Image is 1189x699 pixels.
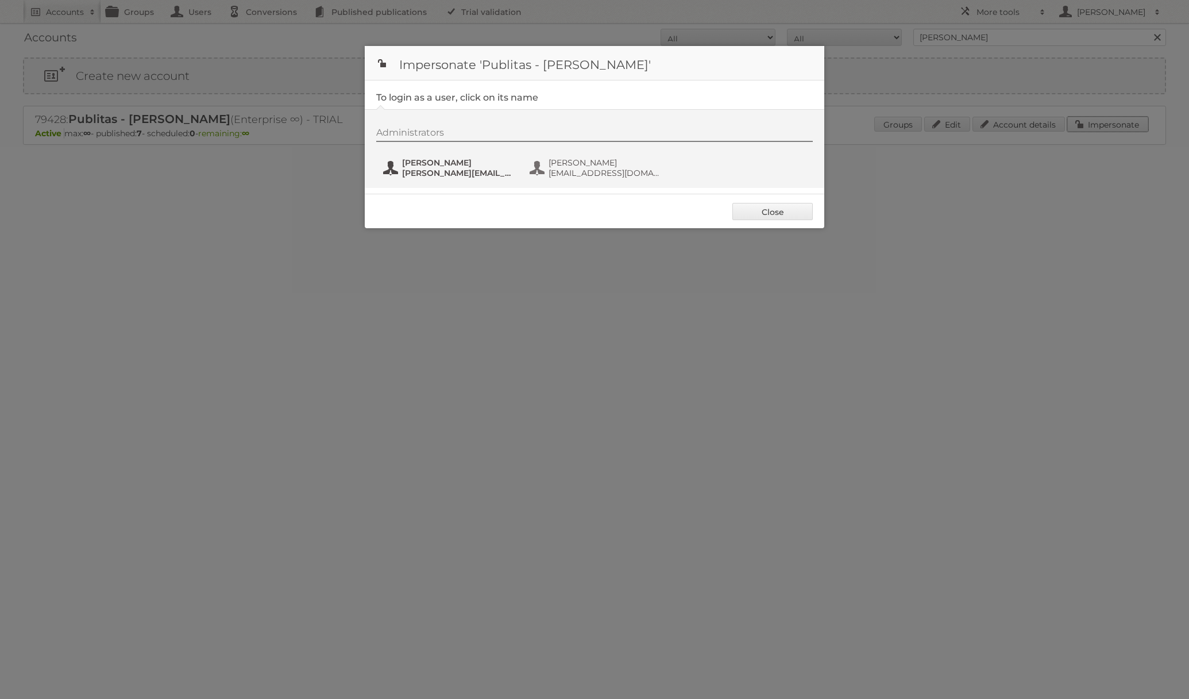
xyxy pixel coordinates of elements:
[732,203,813,220] a: Close
[382,156,517,179] button: [PERSON_NAME] [PERSON_NAME][EMAIL_ADDRESS][DOMAIN_NAME]
[528,156,663,179] button: [PERSON_NAME] [EMAIL_ADDRESS][DOMAIN_NAME]
[402,168,514,178] span: [PERSON_NAME][EMAIL_ADDRESS][DOMAIN_NAME]
[365,46,824,80] h1: Impersonate 'Publitas - [PERSON_NAME]'
[549,158,660,168] span: [PERSON_NAME]
[376,127,813,142] div: Administrators
[376,92,538,103] legend: To login as a user, click on its name
[549,168,660,178] span: [EMAIL_ADDRESS][DOMAIN_NAME]
[402,158,514,168] span: [PERSON_NAME]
